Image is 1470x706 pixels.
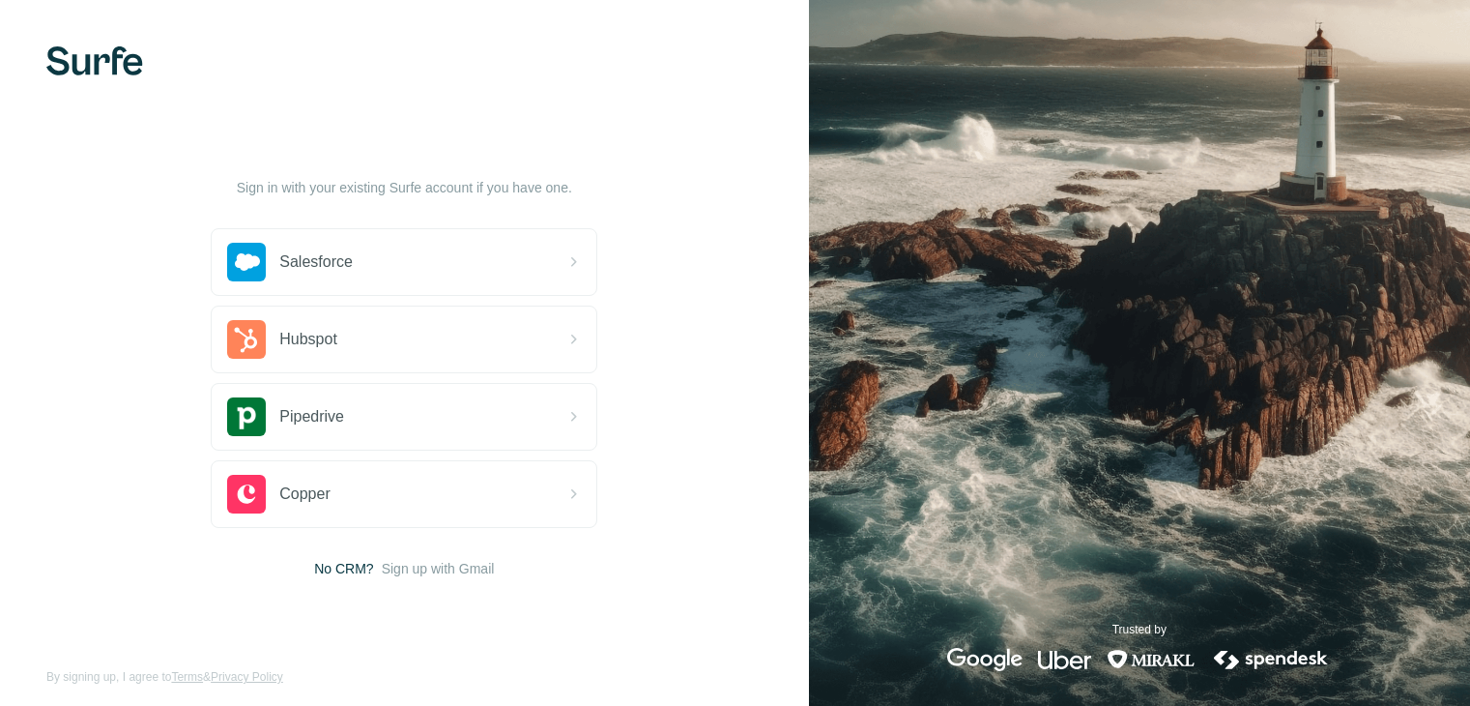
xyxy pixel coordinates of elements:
span: Copper [279,483,330,506]
img: salesforce's logo [227,243,266,281]
a: Terms [171,670,203,684]
img: copper's logo [227,475,266,514]
span: Hubspot [279,328,337,351]
img: pipedrive's logo [227,397,266,436]
span: Pipedrive [279,405,344,428]
button: Sign up with Gmail [382,559,495,578]
p: Trusted by [1112,621,1167,638]
img: google's logo [947,648,1023,671]
span: No CRM? [314,559,373,578]
span: Salesforce [279,250,353,274]
h1: Let’s get started! [211,139,597,170]
img: Surfe's logo [46,46,143,75]
img: mirakl's logo [1107,648,1196,671]
img: spendesk's logo [1211,648,1331,671]
img: hubspot's logo [227,320,266,359]
span: By signing up, I agree to & [46,668,283,686]
img: uber's logo [1038,648,1091,671]
a: Privacy Policy [211,670,283,684]
p: Sign in with your existing Surfe account if you have one. [237,178,572,197]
